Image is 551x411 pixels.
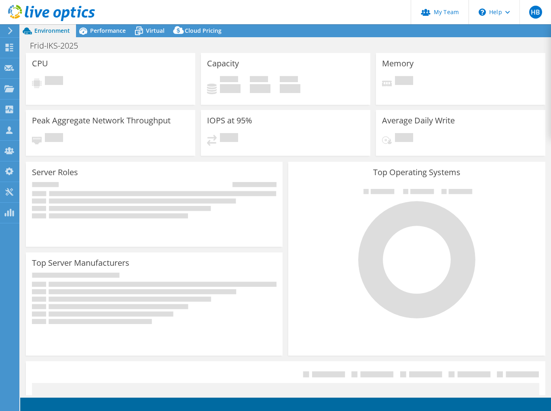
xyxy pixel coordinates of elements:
span: Used [220,76,238,84]
span: Performance [90,27,126,34]
span: Free [250,76,268,84]
h3: Top Operating Systems [294,168,539,177]
span: Pending [395,76,413,87]
span: Pending [220,133,238,144]
h1: Frid-IKS-2025 [26,41,91,50]
span: Pending [395,133,413,144]
h3: Server Roles [32,168,78,177]
span: Total [280,76,298,84]
h3: IOPS at 95% [207,116,252,125]
span: Pending [45,133,63,144]
h4: 0 GiB [250,84,270,93]
span: Environment [34,27,70,34]
h4: 0 GiB [280,84,300,93]
span: Cloud Pricing [185,27,222,34]
span: Virtual [146,27,165,34]
h3: Top Server Manufacturers [32,258,129,267]
h4: 0 GiB [220,84,241,93]
svg: \n [479,8,486,16]
h3: Peak Aggregate Network Throughput [32,116,171,125]
h3: Memory [382,59,414,68]
span: HB [529,6,542,19]
h3: Capacity [207,59,239,68]
h3: CPU [32,59,48,68]
h3: Average Daily Write [382,116,455,125]
span: Pending [45,76,63,87]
